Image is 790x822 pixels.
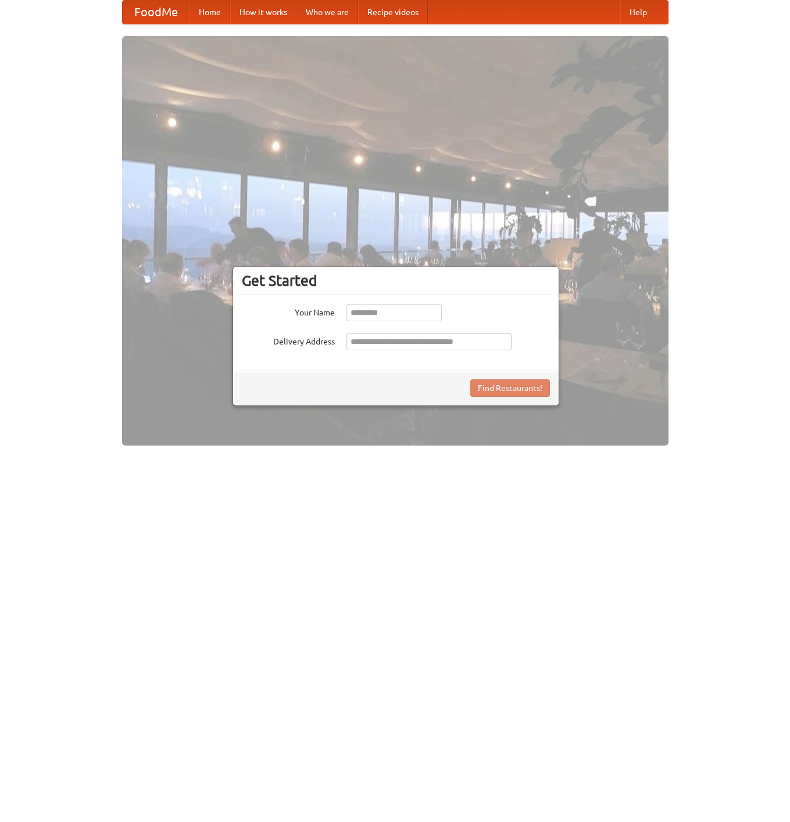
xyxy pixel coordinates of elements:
[190,1,230,24] a: Home
[230,1,296,24] a: How it works
[242,304,335,318] label: Your Name
[123,1,190,24] a: FoodMe
[470,379,550,397] button: Find Restaurants!
[620,1,656,24] a: Help
[358,1,428,24] a: Recipe videos
[242,333,335,347] label: Delivery Address
[242,272,550,289] h3: Get Started
[296,1,358,24] a: Who we are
